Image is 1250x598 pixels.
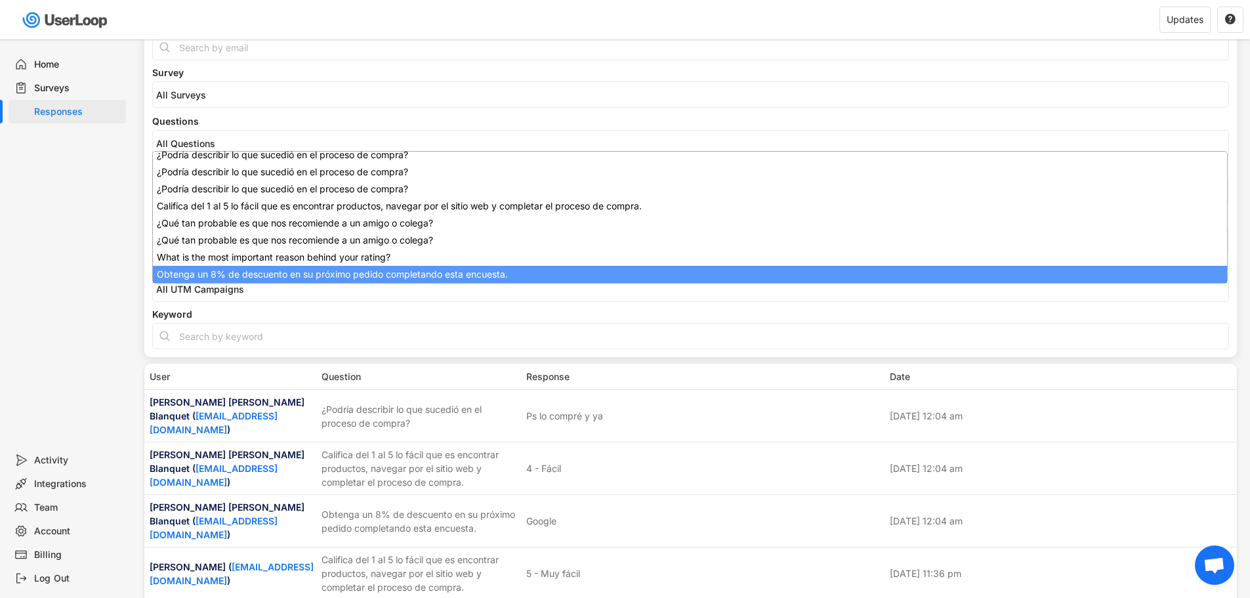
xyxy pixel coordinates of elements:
a: [EMAIL_ADDRESS][DOMAIN_NAME] [150,515,278,540]
text:  [1225,13,1236,25]
div: Responses [34,106,121,118]
li: ¿Qué tan probable es que nos recomiende a un amigo o colega? [153,215,1227,232]
div: Keyword [152,310,1229,319]
div: 5 - Muy fácil [526,566,580,580]
div: Ps lo compré y ya [526,409,603,423]
input: All UTM Campaigns [156,284,1232,295]
div: User [150,370,314,383]
a: [EMAIL_ADDRESS][DOMAIN_NAME] [150,463,278,488]
a: [EMAIL_ADDRESS][DOMAIN_NAME] [150,410,278,435]
div: [PERSON_NAME] ( ) [150,560,314,587]
div: Obtenga un 8% de descuento en su próximo pedido completando esta encuesta. [322,507,518,535]
li: Califica del 1 al 5 lo fácil que es encontrar productos, navegar por el sitio web y completar el ... [153,198,1227,215]
img: userloop-logo-01.svg [20,7,112,33]
div: Survey [152,68,1229,77]
li: ¿Podría describir lo que sucedió en el proceso de compra? [153,181,1227,198]
button:  [1224,14,1236,26]
div: Surveys [34,82,121,95]
li: ¿Qué tan probable es que nos recomiende a un amigo o colega? [153,232,1227,249]
div: 4 - Fácil [526,461,561,475]
div: Integrations [34,478,121,490]
div: ¿Podría describir lo que sucedió en el proceso de compra? [322,402,518,430]
div: [DATE] 12:04 am [890,514,1232,528]
div: Activity [34,454,121,467]
div: Account [34,525,121,538]
li: ¿Podría describir lo que sucedió en el proceso de compra? [153,163,1227,181]
div: Califica del 1 al 5 lo fácil que es encontrar productos, navegar por el sitio web y completar el ... [322,448,518,489]
div: [DATE] 12:04 am [890,461,1232,475]
div: Google [526,514,556,528]
div: Question [322,370,518,383]
div: [DATE] 11:36 pm [890,566,1232,580]
input: All Questions [156,138,1232,149]
div: Califica del 1 al 5 lo fácil que es encontrar productos, navegar por el sitio web y completar el ... [322,553,518,594]
div: Home [34,58,121,71]
li: ¿Podría describir lo que sucedió en el proceso de compra? [153,146,1227,163]
div: Log Out [34,572,121,585]
div: Updates [1167,15,1203,24]
a: [EMAIL_ADDRESS][DOMAIN_NAME] [150,561,314,586]
li: What is the most important reason behind your rating? [153,249,1227,266]
li: Obtenga un 8% de descuento en su próximo pedido completando esta encuesta. [153,266,1227,283]
div: Questions [152,117,1229,126]
a: Bate-papo aberto [1195,545,1234,585]
div: [PERSON_NAME] [PERSON_NAME] Blanquet ( ) [150,395,314,437]
div: [PERSON_NAME] [PERSON_NAME] Blanquet ( ) [150,500,314,542]
div: [PERSON_NAME] [PERSON_NAME] Blanquet ( ) [150,448,314,489]
input: Search by keyword [152,323,1229,349]
div: Team [34,502,121,514]
input: All Surveys [156,89,1232,100]
div: Date [890,370,1232,383]
input: Search by email [152,34,1229,60]
div: [DATE] 12:04 am [890,409,1232,423]
div: Response [526,370,882,383]
div: Billing [34,549,121,561]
